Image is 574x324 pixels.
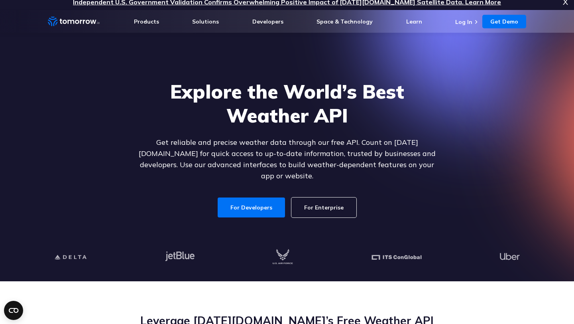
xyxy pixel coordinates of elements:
[252,18,283,25] a: Developers
[291,198,356,217] a: For Enterprise
[133,137,441,182] p: Get reliable and precise weather data through our free API. Count on [DATE][DOMAIN_NAME] for quic...
[455,18,472,26] a: Log In
[192,18,219,25] a: Solutions
[406,18,422,25] a: Learn
[4,301,23,320] button: Open CMP widget
[134,18,159,25] a: Products
[316,18,373,25] a: Space & Technology
[48,16,100,28] a: Home link
[482,15,526,28] a: Get Demo
[133,79,441,127] h1: Explore the World’s Best Weather API
[218,198,285,217] a: For Developers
